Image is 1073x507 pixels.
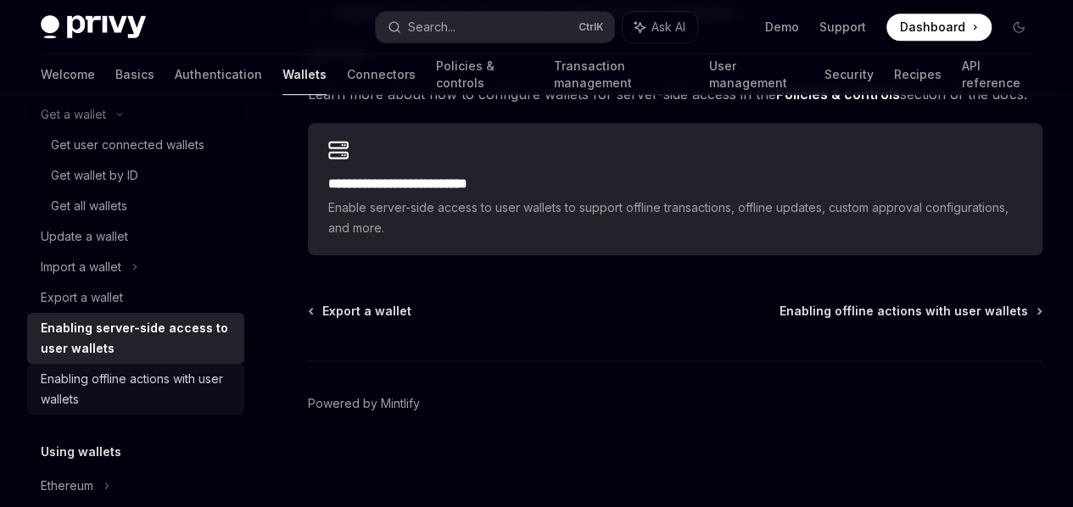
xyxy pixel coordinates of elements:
[41,15,146,39] img: dark logo
[328,198,1022,238] span: Enable server-side access to user wallets to support offline transactions, offline updates, custo...
[708,54,804,95] a: User management
[51,196,127,216] div: Get all wallets
[322,303,411,320] span: Export a wallet
[41,226,128,247] div: Update a wallet
[623,12,697,42] button: Ask AI
[27,364,244,415] a: Enabling offline actions with user wallets
[1005,14,1032,41] button: Toggle dark mode
[27,160,244,191] a: Get wallet by ID
[41,442,121,462] h5: Using wallets
[347,54,416,95] a: Connectors
[27,313,244,364] a: Enabling server-side access to user wallets
[893,54,941,95] a: Recipes
[765,19,799,36] a: Demo
[961,54,1032,95] a: API reference
[651,19,685,36] span: Ask AI
[175,54,262,95] a: Authentication
[436,54,534,95] a: Policies & controls
[41,369,234,409] div: Enabling offline actions with user wallets
[824,54,873,95] a: Security
[41,54,95,95] a: Welcome
[41,476,93,496] div: Ethereum
[780,303,1041,320] a: Enabling offline actions with user wallets
[819,19,866,36] a: Support
[51,135,204,155] div: Get user connected wallets
[115,54,154,95] a: Basics
[27,191,244,221] a: Get all wallets
[27,130,244,160] a: Get user connected wallets
[310,303,411,320] a: Export a wallet
[27,221,244,252] a: Update a wallet
[41,257,121,277] div: Import a wallet
[51,165,138,186] div: Get wallet by ID
[900,19,965,36] span: Dashboard
[578,20,604,34] span: Ctrl K
[27,282,244,313] a: Export a wallet
[376,12,614,42] button: Search...CtrlK
[554,54,689,95] a: Transaction management
[780,303,1028,320] span: Enabling offline actions with user wallets
[41,287,123,308] div: Export a wallet
[308,395,420,412] a: Powered by Mintlify
[886,14,992,41] a: Dashboard
[282,54,327,95] a: Wallets
[408,17,455,37] div: Search...
[41,318,234,359] div: Enabling server-side access to user wallets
